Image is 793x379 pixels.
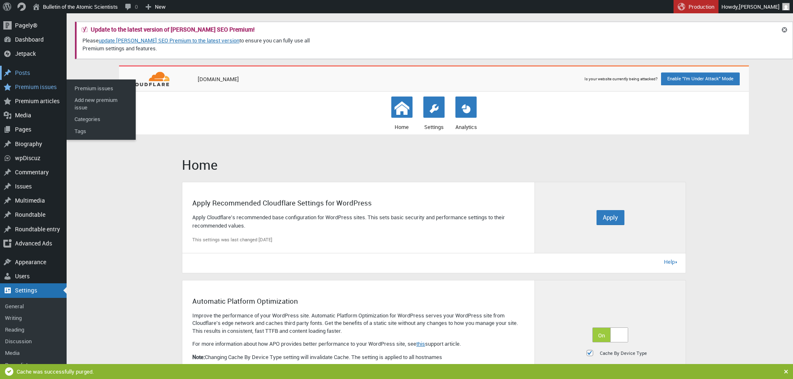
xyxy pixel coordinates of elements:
[584,77,658,82] span: Is your website currently being attacked?
[455,123,477,131] span: Analytics
[192,312,518,334] span: Improve the performance of your WordPress site. Automatic Platform Optimization for WordPress ser...
[450,97,482,132] a: Analytics
[603,213,618,221] span: Apply
[661,72,740,85] button: Enable "I'm Under Attack" Mode
[192,199,525,207] h3: Apply Recommended Cloudflare Settings for WordPress
[597,210,624,225] button: Apply
[661,253,686,271] a: Help
[69,82,135,94] a: Premium issues
[69,113,135,125] a: Categories
[91,27,255,32] h2: Update to the latest version of [PERSON_NAME] SEO Premium!
[182,156,218,173] span: Home
[395,123,409,131] span: Home
[119,71,177,87] img: logo.svg
[69,94,135,113] a: Add new premium issue
[198,75,276,82] div: [DOMAIN_NAME]
[192,353,205,361] strong: Note:
[587,350,593,356] input: Cache By Device Type
[192,297,525,305] h3: Automatic Platform Optimization
[17,368,94,375] span: Cache was successfully purged.
[416,340,425,347] a: this
[99,37,239,44] a: update [PERSON_NAME] SEO Premium to the latest version
[667,76,733,82] span: Enable "I'm Under Attack" Mode
[739,3,780,10] span: [PERSON_NAME]
[192,353,525,362] p: Changing Cache By Device Type setting will invalidate Cache. The setting is applied to all hostnames
[82,36,333,53] p: Please to ensure you can fully use all Premium settings and features.
[69,125,135,137] a: Tags
[192,340,525,348] p: For more information about how APO provides better performance to your WordPress site, see suppor...
[192,237,525,243] div: This settings was last changed [DATE]
[192,213,505,229] span: Apply Cloudflare's recommended base configuration for WordPress sites. This sets basic security a...
[418,97,450,132] a: Settings
[424,123,444,131] span: Settings
[386,97,418,132] a: Home
[600,350,647,356] span: Cache By Device Type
